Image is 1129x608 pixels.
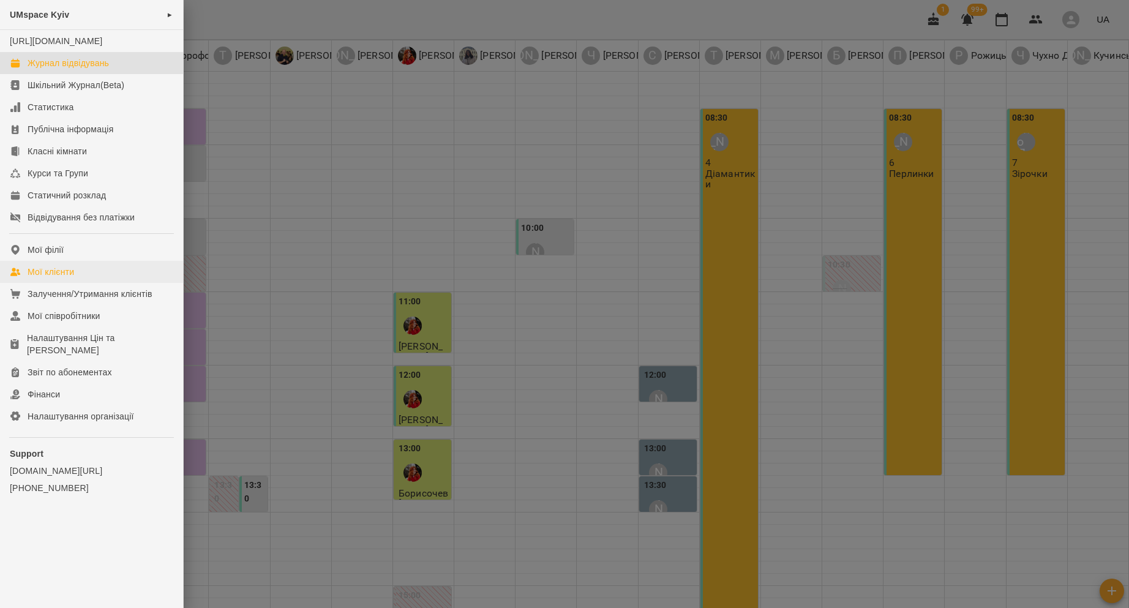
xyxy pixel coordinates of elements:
div: Статистика [28,101,74,113]
div: Залучення/Утримання клієнтів [28,288,152,300]
div: Публічна інформація [28,123,113,135]
div: Класні кімнати [28,145,87,157]
div: Статичний розклад [28,189,106,201]
div: Мої філії [28,244,64,256]
div: Курси та Групи [28,167,88,179]
a: [URL][DOMAIN_NAME] [10,36,102,46]
div: Шкільний Журнал(Beta) [28,79,124,91]
div: Налаштування організації [28,410,134,422]
div: Налаштування Цін та [PERSON_NAME] [27,332,173,356]
p: Support [10,448,173,460]
a: [PHONE_NUMBER] [10,482,173,494]
div: Мої співробітники [28,310,100,322]
span: ► [167,10,173,20]
div: Мої клієнти [28,266,74,278]
div: Звіт по абонементах [28,366,112,378]
div: Журнал відвідувань [28,57,109,69]
a: [DOMAIN_NAME][URL] [10,465,173,477]
div: Фінанси [28,388,60,400]
span: UMspace Kyiv [10,10,69,20]
div: Відвідування без платіжки [28,211,135,223]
